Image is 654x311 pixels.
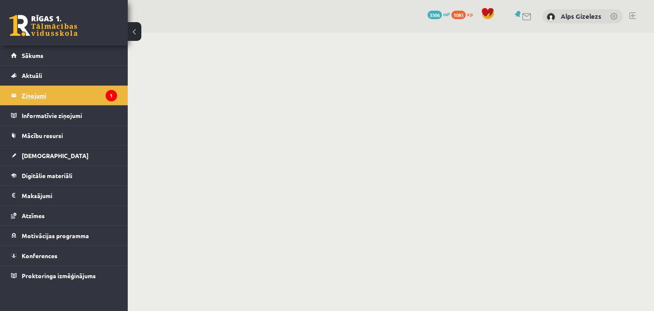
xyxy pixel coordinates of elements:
span: Mācību resursi [22,132,63,139]
a: Ziņojumi1 [11,86,117,105]
legend: Ziņojumi [22,86,117,105]
span: Aktuāli [22,72,42,79]
a: Digitālie materiāli [11,166,117,185]
a: Maksājumi [11,186,117,205]
a: 3306 mP [427,11,450,17]
span: 1085 [451,11,466,19]
img: Alps Gizelezs [547,13,555,21]
a: Konferences [11,246,117,265]
a: Alps Gizelezs [561,12,601,20]
a: [DEMOGRAPHIC_DATA] [11,146,117,165]
a: Proktoringa izmēģinājums [11,266,117,285]
i: 1 [106,90,117,101]
a: Informatīvie ziņojumi [11,106,117,125]
a: Rīgas 1. Tālmācības vidusskola [9,15,77,36]
legend: Informatīvie ziņojumi [22,106,117,125]
span: Proktoringa izmēģinājums [22,272,96,279]
span: xp [467,11,473,17]
a: Motivācijas programma [11,226,117,245]
span: mP [443,11,450,17]
a: 1085 xp [451,11,477,17]
span: Atzīmes [22,212,45,219]
span: Sākums [22,52,43,59]
a: Aktuāli [11,66,117,85]
span: Digitālie materiāli [22,172,72,179]
span: Konferences [22,252,57,259]
a: Atzīmes [11,206,117,225]
span: Motivācijas programma [22,232,89,239]
span: 3306 [427,11,442,19]
span: [DEMOGRAPHIC_DATA] [22,152,89,159]
a: Sākums [11,46,117,65]
legend: Maksājumi [22,186,117,205]
a: Mācību resursi [11,126,117,145]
